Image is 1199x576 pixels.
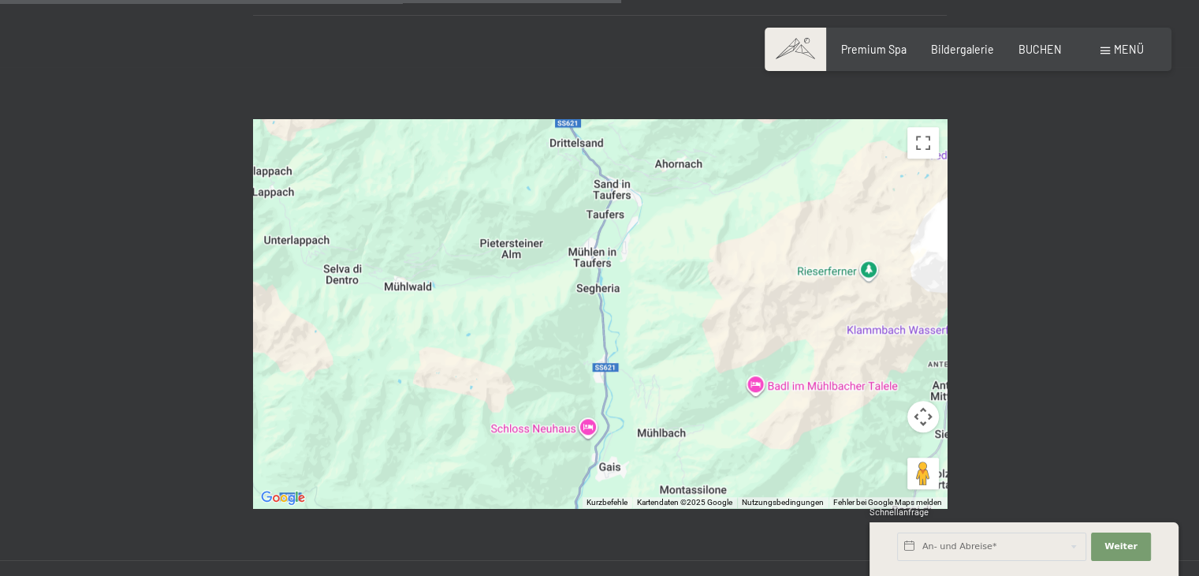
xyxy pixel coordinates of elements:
button: Weiter [1091,533,1151,561]
a: Bildergalerie [931,43,994,56]
a: Fehler bei Google Maps melden [833,498,942,507]
button: Kurzbefehle [586,497,627,508]
span: Weiter [1104,540,1138,553]
button: Vollbildansicht ein/aus [907,127,939,159]
span: Schnellanfrage [869,507,929,517]
a: Dieses Gebiet in Google Maps öffnen (in neuem Fenster) [257,488,309,508]
a: BUCHEN [1018,43,1062,56]
img: Google [257,488,309,508]
span: Kartendaten ©2025 Google [637,498,732,507]
button: Kamerasteuerung für die Karte [907,401,939,432]
span: Menü [1114,43,1144,56]
a: Premium Spa [841,43,907,56]
button: Pegman auf die Karte ziehen, um Street View aufzurufen [907,458,939,489]
a: Nutzungsbedingungen [742,498,824,507]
